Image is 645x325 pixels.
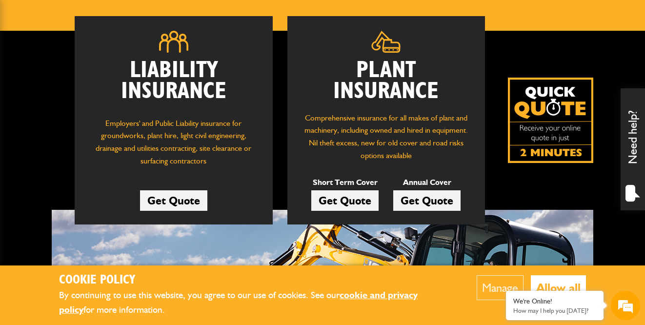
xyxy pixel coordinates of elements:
button: Manage [477,275,524,300]
img: Quick Quote [508,78,593,163]
h2: Plant Insurance [302,60,471,102]
a: Get Quote [140,190,207,211]
a: Get Quote [393,190,461,211]
div: We're Online! [513,297,596,305]
h2: Liability Insurance [89,60,258,107]
a: Get Quote [311,190,379,211]
p: Comprehensive insurance for all makes of plant and machinery, including owned and hired in equipm... [302,112,471,162]
p: By continuing to use this website, you agree to our use of cookies. See our for more information. [59,288,447,318]
p: How may I help you today? [513,307,596,314]
a: Get your insurance quote isn just 2-minutes [508,78,593,163]
p: Annual Cover [393,176,461,189]
p: Short Term Cover [311,176,379,189]
h2: Cookie Policy [59,273,447,288]
div: Need help? [621,88,645,210]
button: Allow all [531,275,586,300]
p: Employers' and Public Liability insurance for groundworks, plant hire, light civil engineering, d... [89,117,258,172]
